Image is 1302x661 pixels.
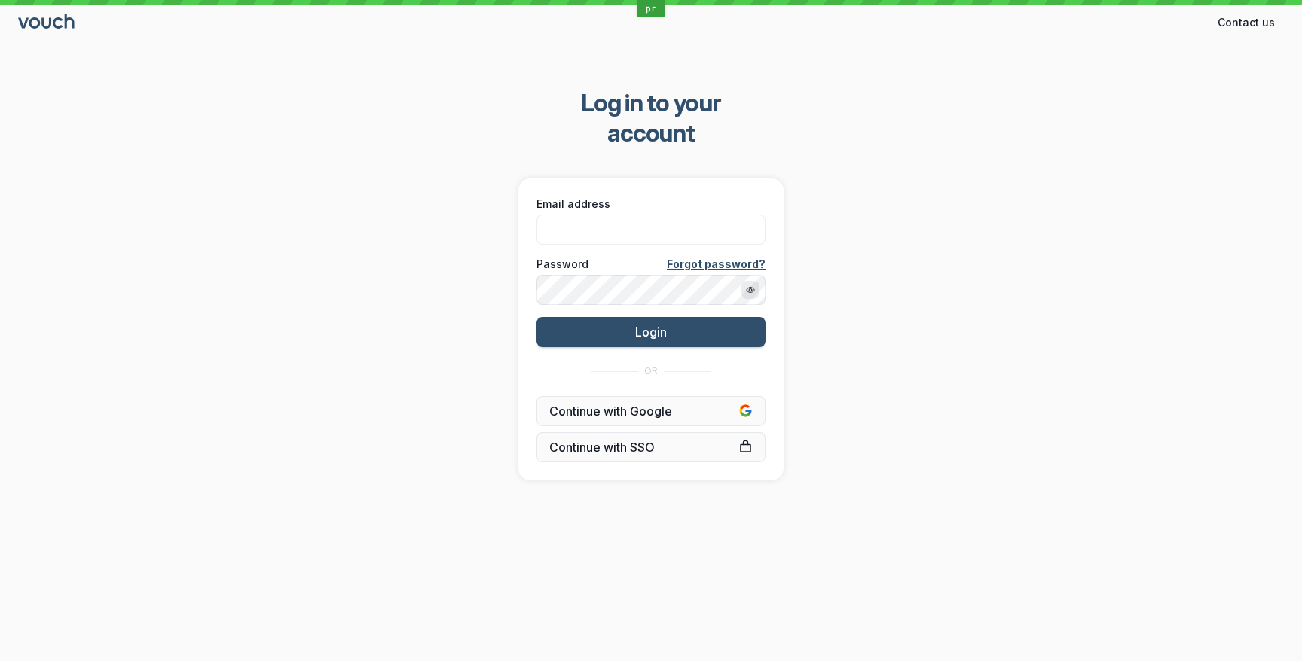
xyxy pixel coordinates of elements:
a: Continue with SSO [536,432,766,462]
span: Continue with Google [549,404,753,419]
button: Contact us [1209,11,1284,35]
span: Continue with SSO [549,440,753,455]
a: Go to sign in [18,17,77,29]
span: Login [635,324,667,340]
button: Show password [741,281,759,299]
a: Forgot password? [667,257,766,272]
span: Password [536,257,588,272]
span: Contact us [1218,15,1275,30]
button: Login [536,317,766,347]
span: OR [644,365,658,377]
button: Continue with Google [536,396,766,426]
span: Email address [536,196,610,212]
span: Log in to your account [539,88,764,148]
